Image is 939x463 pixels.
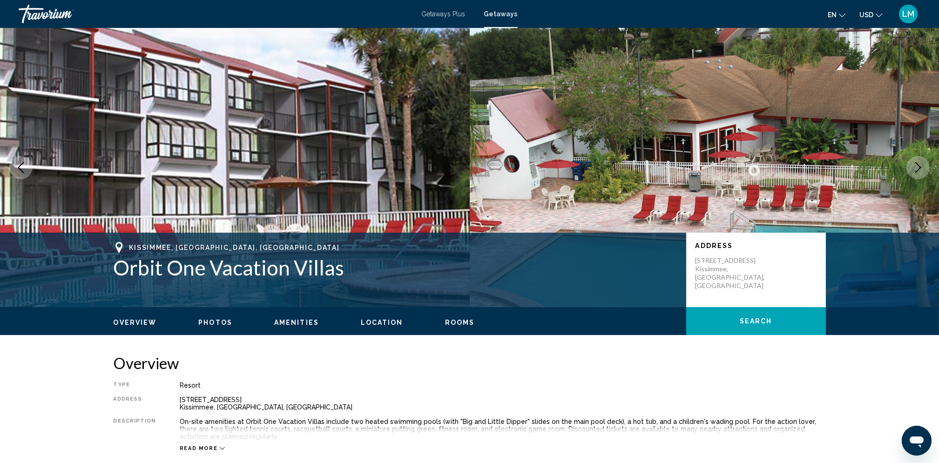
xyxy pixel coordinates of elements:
span: Photos [198,319,232,326]
span: USD [859,11,873,19]
a: Travorium [19,5,412,23]
h2: Overview [114,354,826,372]
button: Amenities [274,318,319,327]
span: Location [361,319,403,326]
div: Description [114,418,156,440]
span: Overview [114,319,157,326]
button: Search [686,307,826,335]
button: User Menu [896,4,920,24]
span: Amenities [274,319,319,326]
span: Kissimmee, [GEOGRAPHIC_DATA], [GEOGRAPHIC_DATA] [129,244,340,251]
p: [STREET_ADDRESS] Kissimmee, [GEOGRAPHIC_DATA], [GEOGRAPHIC_DATA] [696,256,770,290]
div: Resort [180,382,826,389]
button: Previous image [9,156,33,179]
button: Location [361,318,403,327]
span: Read more [180,445,218,451]
button: Rooms [445,318,475,327]
button: Change currency [859,8,882,21]
div: On-site amenities at Orbit One Vacation Villas include two heated swimming pools (with "Big and L... [180,418,826,440]
h1: Orbit One Vacation Villas [114,255,677,280]
div: Address [114,396,156,411]
span: LM [902,9,914,19]
a: Getaways Plus [422,10,466,18]
span: Rooms [445,319,475,326]
span: en [828,11,837,19]
iframe: Button to launch messaging window [902,426,932,456]
span: Search [740,318,772,325]
div: [STREET_ADDRESS] Kissimmee, [GEOGRAPHIC_DATA], [GEOGRAPHIC_DATA] [180,396,826,411]
p: Address [696,242,817,249]
div: Type [114,382,156,389]
button: Read more [180,445,225,452]
button: Overview [114,318,157,327]
button: Photos [198,318,232,327]
button: Change language [828,8,845,21]
button: Next image [906,156,930,179]
a: Getaways [484,10,518,18]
